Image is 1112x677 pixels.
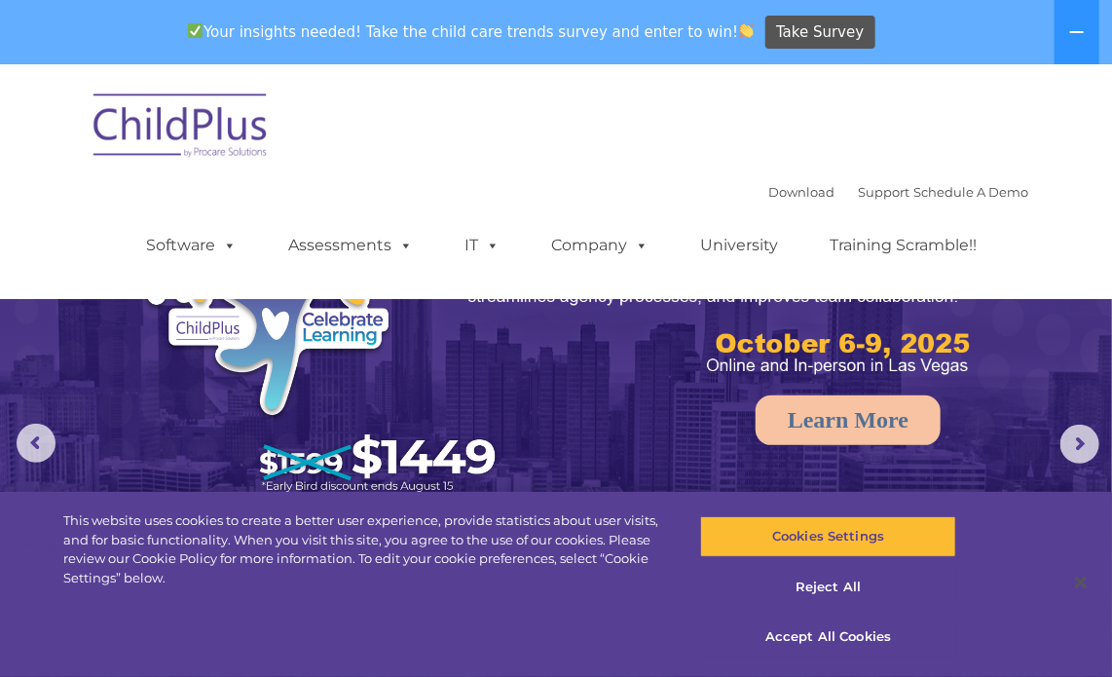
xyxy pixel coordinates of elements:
[768,184,834,200] a: Download
[700,516,956,557] button: Cookies Settings
[179,13,762,51] span: Your insights needed! Take the child care trends survey and enter to win!
[700,617,956,658] button: Accept All Cookies
[84,80,278,177] img: ChildPlus by Procare Solutions
[681,226,797,265] a: University
[913,184,1028,200] a: Schedule A Demo
[532,226,668,265] a: Company
[768,184,1028,200] font: |
[1059,561,1102,604] button: Close
[700,567,956,608] button: Reject All
[810,226,996,265] a: Training Scramble!!
[445,226,519,265] a: IT
[127,226,256,265] a: Software
[188,23,203,38] img: ✅
[739,23,754,38] img: 👏
[765,16,875,50] a: Take Survey
[858,184,909,200] a: Support
[776,16,864,50] span: Take Survey
[269,226,432,265] a: Assessments
[756,395,941,445] a: Learn More
[63,511,667,587] div: This website uses cookies to create a better user experience, provide statistics about user visit...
